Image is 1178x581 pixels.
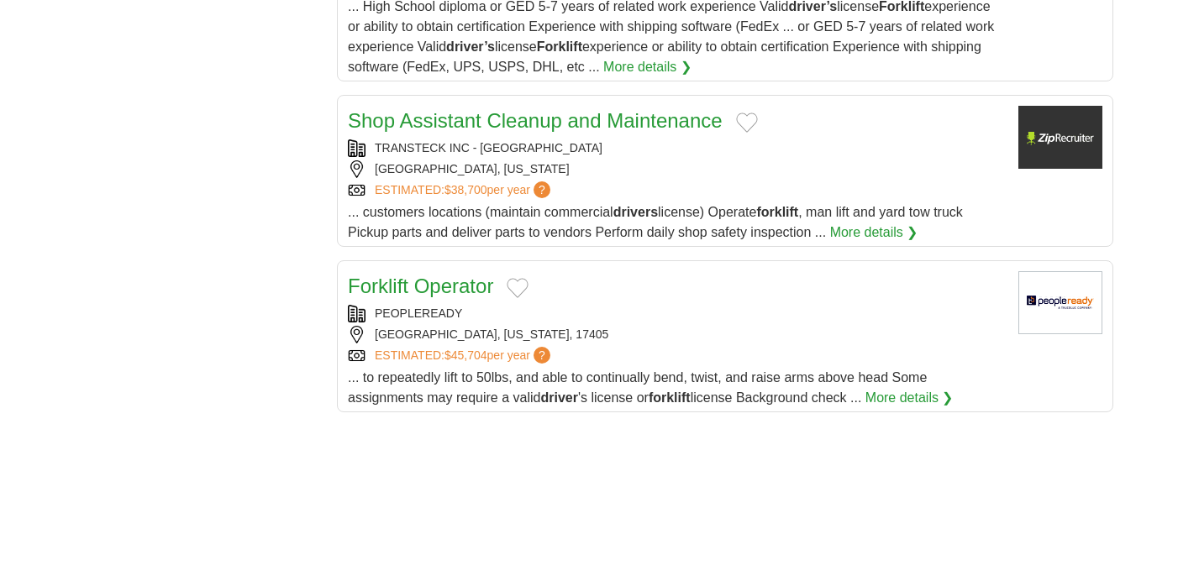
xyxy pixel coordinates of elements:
span: ... to repeatedly lift to 50lbs, and able to continually bend, twist, and raise arms above head S... [348,370,927,405]
a: Forklift Operator [348,275,493,297]
img: PeopleReady logo [1018,271,1102,334]
a: PEOPLEREADY [375,306,462,320]
strong: driver’s [446,39,495,54]
span: ... customers locations (maintain commercial license) Operate , man lift and yard tow truck Picku... [348,205,963,239]
span: ? [534,347,550,364]
a: More details ❯ [603,57,692,77]
strong: Forklift [537,39,582,54]
div: [GEOGRAPHIC_DATA], [US_STATE] [348,160,1005,178]
div: TRANSTECK INC - [GEOGRAPHIC_DATA] [348,139,1005,157]
strong: drivers [613,205,658,219]
a: More details ❯ [830,222,918,243]
a: ESTIMATED:$45,704per year? [375,347,554,364]
a: ESTIMATED:$38,700per year? [375,181,554,199]
strong: forklift [756,205,798,219]
span: $38,700 [444,183,487,196]
strong: forklift [649,390,691,405]
div: [GEOGRAPHIC_DATA], [US_STATE], 17405 [348,326,1005,343]
span: $45,704 [444,348,487,362]
strong: driver [540,390,577,405]
a: More details ❯ [865,388,954,408]
button: Add to favorite jobs [736,113,758,133]
img: Company logo [1018,106,1102,169]
button: Add to favorite jobs [507,278,529,298]
span: ? [534,181,550,198]
a: Shop Assistant Cleanup and Maintenance [348,109,723,132]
